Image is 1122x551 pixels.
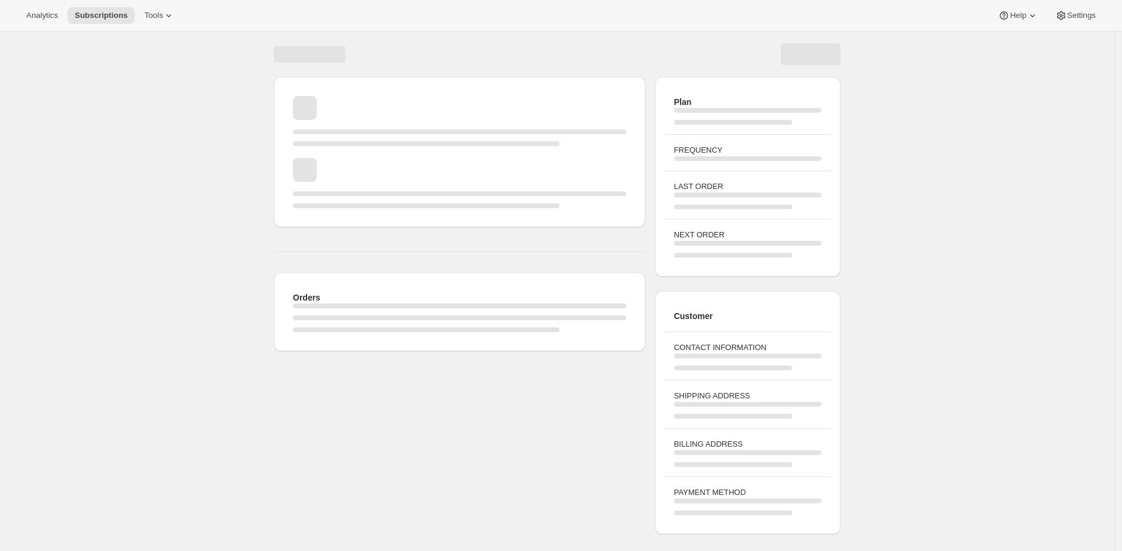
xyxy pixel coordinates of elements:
h3: CONTACT INFORMATION [674,342,821,354]
button: Subscriptions [67,7,135,24]
h3: FREQUENCY [674,144,821,156]
button: Settings [1048,7,1103,24]
span: Tools [144,11,163,20]
button: Help [991,7,1045,24]
button: Tools [137,7,182,24]
span: Subscriptions [75,11,128,20]
span: Help [1010,11,1026,20]
h3: PAYMENT METHOD [674,487,821,499]
h2: Customer [674,310,821,322]
h2: Plan [674,96,821,108]
h2: Orders [293,292,626,304]
span: Analytics [26,11,58,20]
span: Settings [1067,11,1096,20]
div: Page loading [259,32,855,539]
h3: SHIPPING ADDRESS [674,390,821,402]
h3: LAST ORDER [674,181,821,193]
button: Analytics [19,7,65,24]
h3: BILLING ADDRESS [674,438,821,450]
h3: NEXT ORDER [674,229,821,241]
